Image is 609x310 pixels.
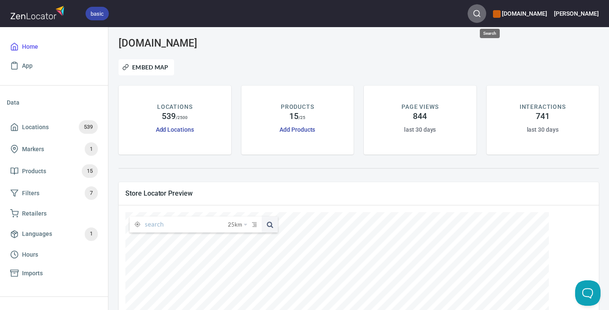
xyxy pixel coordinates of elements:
[7,264,101,283] a: Imports
[156,126,194,133] a: Add Locations
[554,4,599,23] button: [PERSON_NAME]
[22,122,49,133] span: Locations
[119,37,272,49] h3: [DOMAIN_NAME]
[22,61,33,71] span: App
[7,182,101,204] a: Filters7
[7,56,101,75] a: App
[7,223,101,245] a: Languages1
[493,9,547,18] h6: [DOMAIN_NAME]
[7,116,101,138] a: Locations539
[493,10,501,18] button: color-CE600E
[22,144,44,155] span: Markers
[145,216,228,233] input: search
[82,166,98,176] span: 15
[7,92,101,113] li: Data
[575,280,601,306] iframe: Help Scout Beacon - Open
[554,9,599,18] h6: [PERSON_NAME]
[413,111,427,122] h4: 844
[85,144,98,154] span: 1
[125,189,592,198] span: Store Locator Preview
[22,166,46,177] span: Products
[22,229,52,239] span: Languages
[22,208,47,219] span: Retailers
[280,126,315,133] a: Add Products
[86,9,109,18] span: basic
[176,114,188,121] p: / 2500
[281,102,314,111] p: PRODUCTS
[536,111,550,122] h4: 741
[22,268,43,279] span: Imports
[85,229,98,239] span: 1
[7,204,101,223] a: Retailers
[79,122,98,132] span: 539
[289,111,299,122] h4: 15
[299,114,305,121] p: / 25
[401,102,438,111] p: PAGE VIEWS
[162,111,176,122] h4: 539
[493,4,547,23] div: Manage your apps
[85,188,98,198] span: 7
[22,188,39,199] span: Filters
[7,138,101,160] a: Markers1
[119,59,174,75] button: Embed Map
[124,62,169,72] span: Embed Map
[7,245,101,264] a: Hours
[520,102,566,111] p: INTERACTIONS
[157,102,192,111] p: LOCATIONS
[404,125,436,134] h6: last 30 days
[7,160,101,182] a: Products15
[22,42,38,52] span: Home
[527,125,559,134] h6: last 30 days
[22,249,38,260] span: Hours
[10,3,67,22] img: zenlocator
[7,37,101,56] a: Home
[86,7,109,20] div: basic
[228,216,242,233] span: 25 km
